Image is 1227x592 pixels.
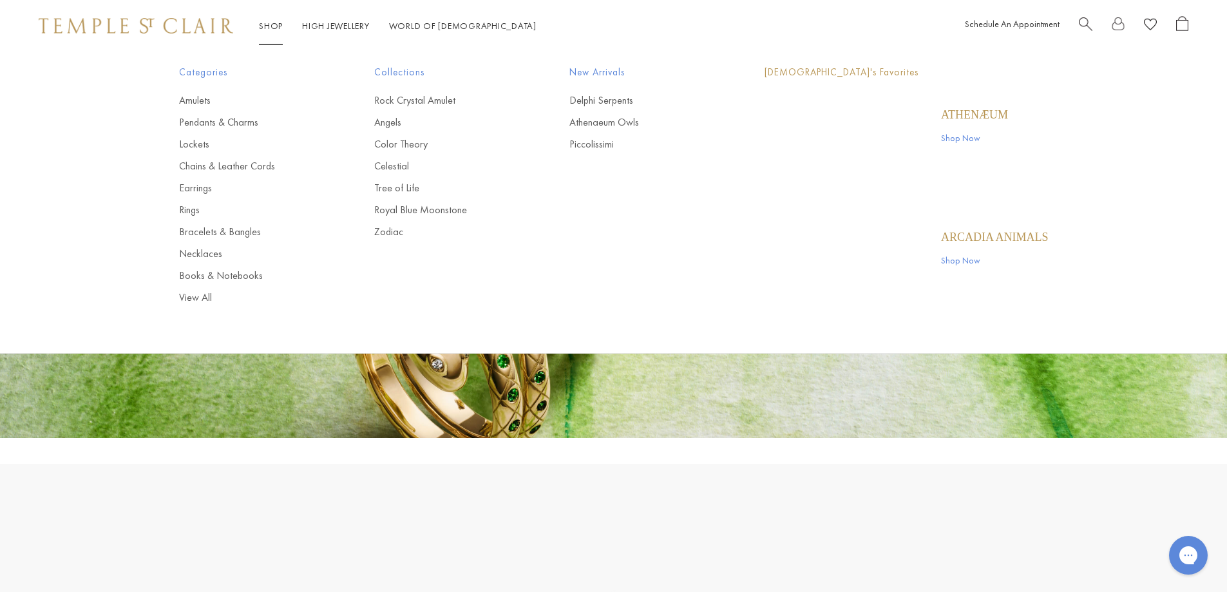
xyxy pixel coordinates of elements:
a: Books & Notebooks [179,269,323,283]
a: Rock Crystal Amulet [374,93,518,108]
a: World of [DEMOGRAPHIC_DATA]World of [DEMOGRAPHIC_DATA] [389,20,537,32]
span: New Arrivals [569,64,713,81]
a: Open Shopping Bag [1176,16,1188,36]
a: Angels [374,115,518,129]
a: Color Theory [374,137,518,151]
a: Schedule An Appointment [965,18,1060,30]
a: Shop Now [941,253,1049,267]
a: ARCADIA ANIMALS [941,230,1049,244]
a: Lockets [179,137,323,151]
a: Pendants & Charms [179,115,323,129]
span: Categories [179,64,323,81]
a: High JewelleryHigh Jewellery [302,20,370,32]
p: [DEMOGRAPHIC_DATA]'s Favorites [765,64,1049,81]
a: Necklaces [179,247,323,261]
a: Athenæum [941,108,1008,122]
a: Shop Now [941,131,1008,145]
img: Temple St. Clair [39,18,233,33]
a: ShopShop [259,20,283,32]
a: Search [1079,16,1092,36]
a: Tree of Life [374,181,518,195]
a: Earrings [179,181,323,195]
span: Collections [374,64,518,81]
nav: Main navigation [259,18,537,34]
a: Rings [179,203,323,217]
a: Chains & Leather Cords [179,159,323,173]
a: Zodiac [374,225,518,239]
a: Royal Blue Moonstone [374,203,518,217]
a: Athenaeum Owls [569,115,713,129]
a: Celestial [374,159,518,173]
a: View Wishlist [1144,16,1157,36]
a: Piccolissimi [569,137,713,151]
a: View All [179,291,323,305]
a: Delphi Serpents [569,93,713,108]
a: Bracelets & Bangles [179,225,323,239]
a: Amulets [179,93,323,108]
iframe: Gorgias live chat messenger [1163,531,1214,579]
